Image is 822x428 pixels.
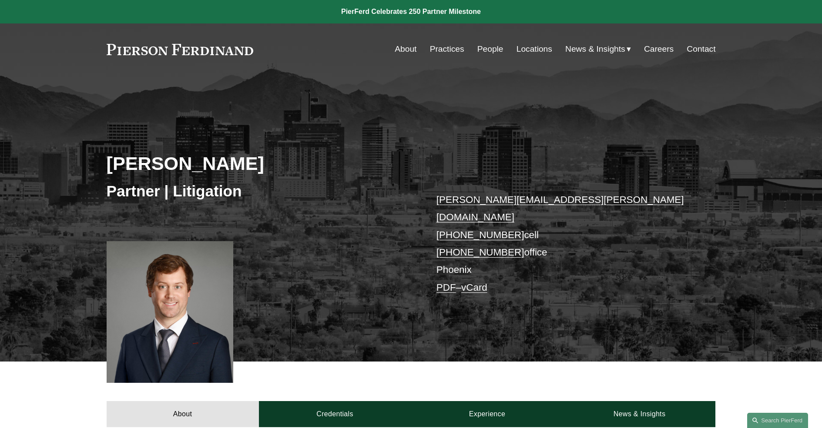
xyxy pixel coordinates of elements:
[747,413,808,428] a: Search this site
[107,182,411,201] h3: Partner | Litigation
[430,41,464,57] a: Practices
[461,282,487,293] a: vCard
[436,194,684,222] a: [PERSON_NAME][EMAIL_ADDRESS][PERSON_NAME][DOMAIN_NAME]
[395,41,416,57] a: About
[517,41,552,57] a: Locations
[436,191,690,296] p: cell office Phoenix –
[107,401,259,427] a: About
[436,282,456,293] a: PDF
[259,401,411,427] a: Credentials
[107,152,411,175] h2: [PERSON_NAME]
[436,229,524,240] a: [PHONE_NUMBER]
[565,42,625,57] span: News & Insights
[411,401,564,427] a: Experience
[644,41,674,57] a: Careers
[436,247,524,258] a: [PHONE_NUMBER]
[565,41,631,57] a: folder dropdown
[477,41,503,57] a: People
[563,401,715,427] a: News & Insights
[687,41,715,57] a: Contact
